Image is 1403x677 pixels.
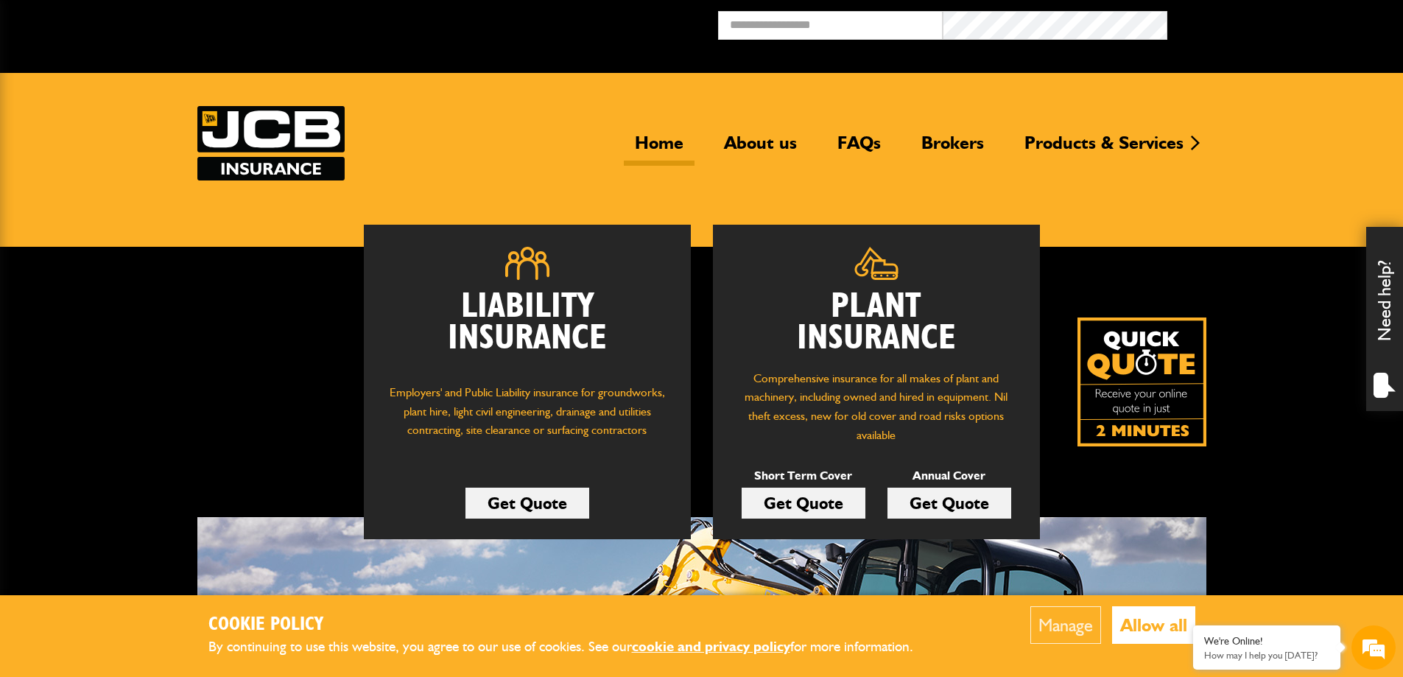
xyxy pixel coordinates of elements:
a: Products & Services [1013,132,1195,166]
h2: Cookie Policy [208,614,938,636]
a: Get your insurance quote isn just 2-minutes [1077,318,1206,446]
a: Get Quote [887,488,1011,519]
p: By continuing to use this website, you agree to our use of cookies. See our for more information. [208,636,938,659]
a: Brokers [910,132,995,166]
img: JCB Insurance Services logo [197,106,345,180]
button: Broker Login [1167,11,1392,34]
p: Employers' and Public Liability insurance for groundworks, plant hire, light civil engineering, d... [386,383,669,454]
button: Manage [1030,606,1101,644]
img: Quick Quote [1077,318,1206,446]
p: Comprehensive insurance for all makes of plant and machinery, including owned and hired in equipm... [735,369,1018,444]
button: Allow all [1112,606,1195,644]
h2: Liability Insurance [386,291,669,369]
h2: Plant Insurance [735,291,1018,354]
div: Need help? [1366,227,1403,411]
p: Annual Cover [887,466,1011,485]
div: We're Online! [1204,635,1329,648]
a: FAQs [826,132,892,166]
a: cookie and privacy policy [632,638,790,655]
a: About us [713,132,808,166]
a: Get Quote [742,488,865,519]
a: Home [624,132,695,166]
p: How may I help you today? [1204,650,1329,661]
a: Get Quote [465,488,589,519]
a: JCB Insurance Services [197,106,345,180]
p: Short Term Cover [742,466,865,485]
